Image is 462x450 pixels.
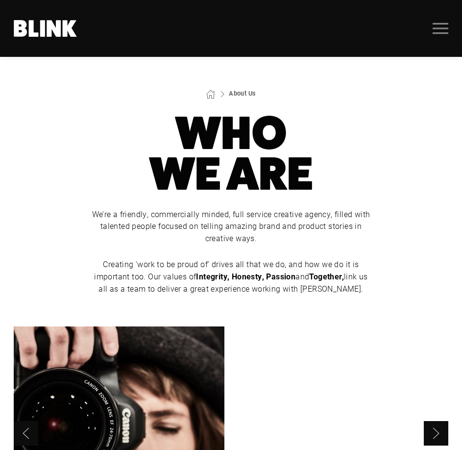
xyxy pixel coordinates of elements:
[91,208,371,245] p: We’re a friendly, commercially minded, full service creative agency, filled with talented people ...
[433,14,448,43] a: Open menu
[196,271,295,281] strong: Integrity, Honesty, Passion
[14,113,448,195] h1: Who We Are
[424,421,448,446] a: Next slide
[14,20,77,37] a: Home
[91,258,371,295] p: Creating ‘work to be proud of’ drives all that we do, and how we do it is important too. Our valu...
[309,271,344,281] strong: Together,
[14,421,38,446] a: Previous slide
[229,89,256,97] a: About Us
